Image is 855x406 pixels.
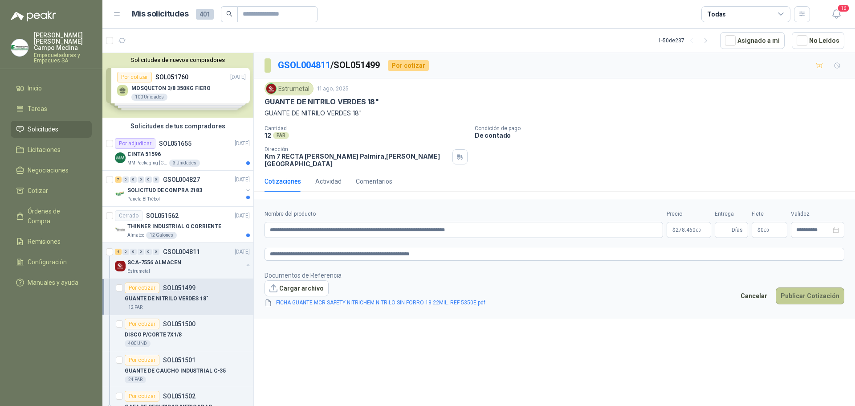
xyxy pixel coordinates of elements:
span: Configuración [28,257,67,267]
button: Cargar archivo [265,280,329,296]
div: 0 [122,249,129,255]
p: CINTA 51596 [127,150,161,159]
p: GUANTE DE NITRILO VERDES 18" [265,108,844,118]
p: SOL051655 [159,140,191,147]
label: Nombre del producto [265,210,663,218]
a: 7 0 0 0 0 0 GSOL004827[DATE] Company LogoSOLICITUD DE COMPRA 2183Panela El Trébol [115,174,252,203]
a: Cotizar [11,182,92,199]
div: 0 [153,176,159,183]
p: SOL051501 [163,357,195,363]
label: Entrega [715,210,748,218]
p: Almatec [127,232,144,239]
p: Condición de pago [475,125,851,131]
button: No Leídos [792,32,844,49]
p: / SOL051499 [278,58,381,72]
button: Cancelar [736,287,772,304]
img: Company Logo [11,39,28,56]
label: Validez [791,210,844,218]
div: Comentarios [356,176,392,186]
p: SOLICITUD DE COMPRA 2183 [127,186,202,195]
div: Solicitudes de nuevos compradoresPor cotizarSOL051760[DATE] MOSQUETON 3/8 350KG FIERO100 Unidades... [102,53,253,118]
p: SOL051562 [146,213,179,219]
a: Por cotizarSOL051501GUANTE DE CAUCHO INDUSTRIAL C-3524 PAR [102,351,253,387]
span: Solicitudes [28,124,58,134]
button: 16 [828,6,844,22]
span: Remisiones [28,237,61,246]
p: 11 ago, 2025 [317,85,349,93]
div: Por cotizar [125,283,159,293]
div: 0 [145,176,152,183]
label: Flete [752,210,787,218]
span: Cotizar [28,186,48,196]
a: Por cotizarSOL051500DISCO P/CORTE 7X1/8400 UND [102,315,253,351]
a: 4 0 0 0 0 0 GSOL004811[DATE] Company LogoSCA-7556 ALMACENEstrumetal [115,246,252,275]
div: 12 PAR [125,304,146,311]
span: Negociaciones [28,165,69,175]
span: 16 [837,4,850,12]
span: 278.460 [676,227,701,233]
a: CerradoSOL051562[DATE] Company LogoTHINNER INDUSTRIAL O CORRIENTEAlmatec12 Galones [102,207,253,243]
p: [DATE] [235,212,250,220]
div: 7 [115,176,122,183]
img: Company Logo [115,261,126,271]
div: PAR [273,132,289,139]
a: Órdenes de Compra [11,203,92,230]
p: GSOL004827 [163,176,200,183]
a: Por adjudicarSOL051655[DATE] Company LogoCINTA 51596MM Packaging [GEOGRAPHIC_DATA]3 Unidades [102,135,253,171]
a: Negociaciones [11,162,92,179]
a: Tareas [11,100,92,117]
p: [DATE] [235,139,250,148]
p: [DATE] [235,248,250,256]
p: SOL051500 [163,321,195,327]
div: Solicitudes de tus compradores [102,118,253,135]
p: GUANTE DE CAUCHO INDUSTRIAL C-35 [125,367,226,375]
div: 0 [138,249,144,255]
span: Tareas [28,104,47,114]
p: DISCO P/CORTE 7X1/8 [125,331,182,339]
span: $ [757,227,761,233]
img: Company Logo [115,189,126,199]
div: Actividad [315,176,342,186]
button: Publicar Cotización [776,287,844,304]
div: 1 - 50 de 237 [658,33,713,48]
div: 12 Galones [146,232,177,239]
a: Inicio [11,80,92,97]
span: ,00 [696,228,701,233]
span: Órdenes de Compra [28,206,83,226]
div: 4 [115,249,122,255]
div: 0 [138,176,144,183]
div: Por adjudicar [115,138,155,149]
span: FICHA GUANTE MCR SAFETY NITRICHEM NITRILO SIN FORRO 18 22MIL. REF 5350E.pdf [273,299,489,307]
img: Company Logo [115,152,126,163]
p: SOL051499 [163,285,195,291]
img: Company Logo [266,84,276,94]
button: Asignado a mi [720,32,785,49]
div: 0 [130,176,137,183]
label: Precio [667,210,711,218]
a: Licitaciones [11,141,92,158]
div: Todas [707,9,726,19]
span: 401 [196,9,214,20]
div: Por cotizar [388,60,429,71]
img: Logo peakr [11,11,56,21]
div: Por cotizar [125,355,159,365]
p: $278.460,00 [667,222,711,238]
span: Días [732,222,743,238]
p: De contado [475,131,851,139]
a: Manuales y ayuda [11,274,92,291]
p: Cantidad [265,125,468,131]
p: [DATE] [235,176,250,184]
span: Manuales y ayuda [28,278,78,287]
p: Panela El Trébol [127,196,160,203]
span: Licitaciones [28,145,61,155]
span: 0 [761,227,769,233]
div: Estrumetal [265,82,313,95]
p: GUANTE DE NITRILO VERDES 18" [265,97,379,107]
div: Por cotizar [125,319,159,329]
div: Cotizaciones [265,176,301,186]
div: 24 PAR [125,376,146,383]
div: 0 [153,249,159,255]
p: $ 0,00 [752,222,787,238]
a: GSOL004811 [278,60,330,70]
p: GUANTE DE NITRILO VERDES 18" [125,295,208,303]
